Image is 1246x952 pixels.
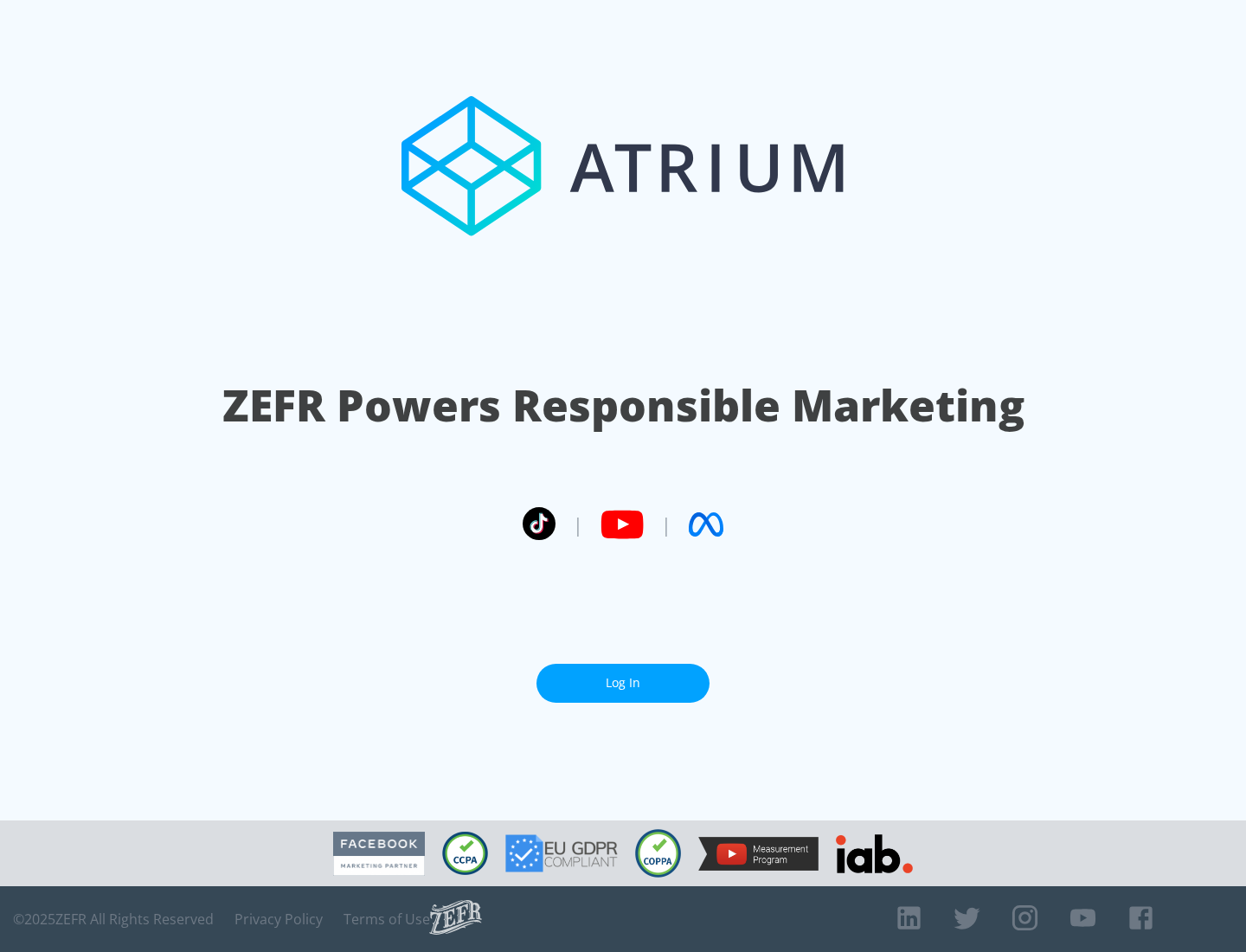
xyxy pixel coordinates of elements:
a: Terms of Use [344,910,430,928]
img: COPPA Compliant [635,829,681,878]
span: © 2025 ZEFR All Rights Reserved [13,910,214,928]
img: GDPR Compliant [505,834,618,872]
a: Privacy Policy [234,910,323,928]
span: | [661,511,671,537]
a: Log In [536,664,710,703]
img: IAB [836,834,913,873]
img: Facebook Marketing Partner [333,832,425,876]
img: CCPA Compliant [442,832,488,875]
h1: ZEFR Powers Responsible Marketing [222,376,1024,435]
span: | [573,511,583,537]
img: YouTube Measurement Program [698,837,819,871]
